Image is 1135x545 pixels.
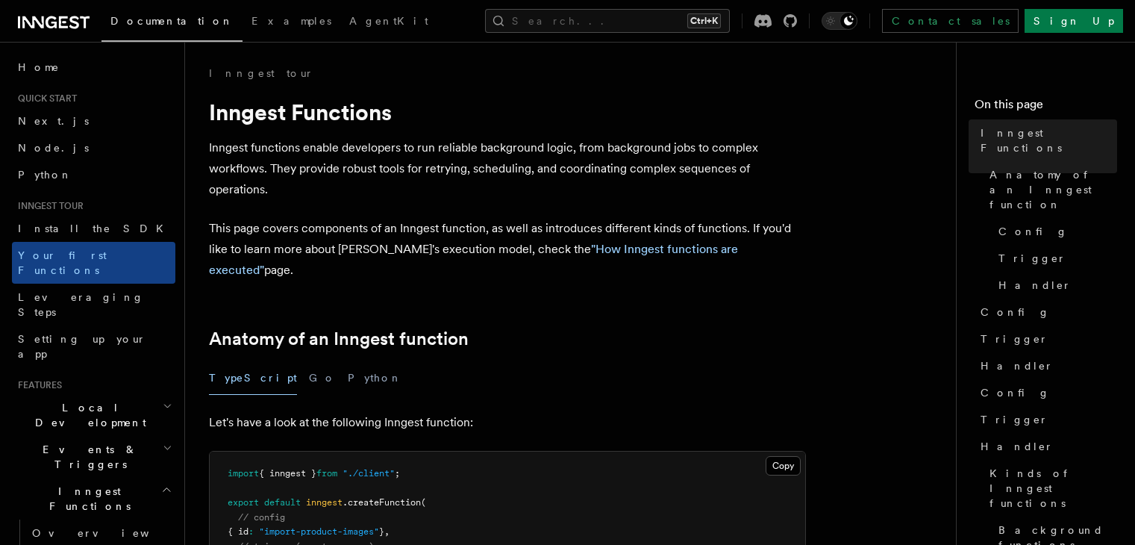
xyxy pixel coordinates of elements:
kbd: Ctrl+K [687,13,721,28]
span: Trigger [981,412,1048,427]
span: Config [981,305,1050,320]
span: Examples [251,15,331,27]
button: Copy [766,456,801,476]
p: Let's have a look at the following Inngest function: [209,412,806,433]
span: Next.js [18,115,89,127]
h1: Inngest Functions [209,99,806,125]
span: Overview [32,527,186,539]
span: Config [981,385,1050,400]
a: Kinds of Inngest functions [984,460,1117,517]
button: Events & Triggers [12,436,175,478]
p: Inngest functions enable developers to run reliable background logic, from background jobs to com... [209,137,806,200]
span: Handler [998,278,1072,293]
span: } [379,526,384,537]
span: export [228,497,259,508]
button: Go [309,361,336,395]
a: Sign Up [1025,9,1123,33]
span: { inngest } [259,468,316,479]
span: { id [228,526,248,537]
span: Home [18,60,60,75]
a: Next.js [12,108,175,134]
a: Node.js [12,134,175,161]
span: Trigger [981,331,1048,346]
span: Events & Triggers [12,442,163,472]
span: Local Development [12,400,163,430]
span: "import-product-images" [259,526,379,537]
button: TypeScript [209,361,297,395]
span: Features [12,379,62,391]
button: Python [348,361,402,395]
a: Trigger [975,406,1117,433]
a: Your first Functions [12,242,175,284]
a: Inngest Functions [975,119,1117,161]
span: .createFunction [343,497,421,508]
span: Quick start [12,93,77,105]
span: Inngest tour [12,200,84,212]
span: AgentKit [349,15,428,27]
a: Leveraging Steps [12,284,175,326]
a: Handler [992,272,1117,299]
span: Trigger [998,251,1066,266]
span: // config [238,512,285,523]
button: Local Development [12,394,175,436]
span: Handler [981,358,1054,373]
span: Config [998,224,1068,239]
a: Trigger [992,245,1117,272]
p: This page covers components of an Inngest function, as well as introduces different kinds of func... [209,218,806,281]
a: Handler [975,352,1117,379]
a: Trigger [975,326,1117,352]
span: Leveraging Steps [18,291,144,318]
span: Install the SDK [18,222,172,234]
span: Anatomy of an Inngest function [989,167,1117,212]
a: Config [975,299,1117,326]
button: Inngest Functions [12,478,175,520]
span: Documentation [110,15,234,27]
span: ( [421,497,426,508]
span: , [384,526,390,537]
span: Setting up your app [18,333,146,360]
span: default [264,497,301,508]
span: Node.js [18,142,89,154]
span: Inngest Functions [12,484,161,514]
span: from [316,468,337,479]
a: Inngest tour [209,66,313,81]
a: Python [12,161,175,188]
a: Config [992,218,1117,245]
a: Contact sales [882,9,1019,33]
a: Documentation [101,4,243,42]
a: Handler [975,433,1117,460]
span: Kinds of Inngest functions [989,466,1117,511]
span: Your first Functions [18,249,107,276]
a: AgentKit [340,4,437,40]
span: ; [395,468,400,479]
span: import [228,468,259,479]
a: Install the SDK [12,215,175,242]
span: Handler [981,439,1054,454]
h4: On this page [975,96,1117,119]
span: inngest [306,497,343,508]
a: Examples [243,4,340,40]
a: Home [12,54,175,81]
a: Anatomy of an Inngest function [984,161,1117,218]
span: "./client" [343,468,395,479]
a: Config [975,379,1117,406]
span: : [248,526,254,537]
span: Inngest Functions [981,125,1117,155]
a: Setting up your app [12,326,175,367]
button: Search...Ctrl+K [485,9,730,33]
button: Toggle dark mode [822,12,857,30]
span: Python [18,169,72,181]
a: Anatomy of an Inngest function [209,328,469,349]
